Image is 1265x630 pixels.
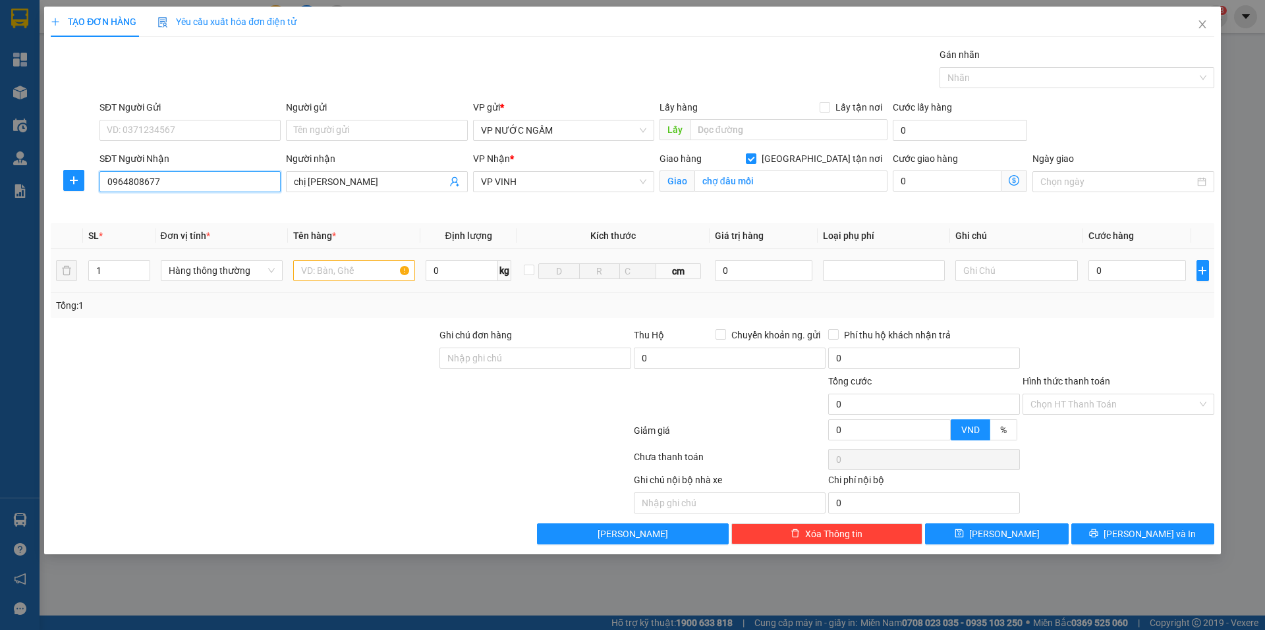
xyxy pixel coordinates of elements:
span: kg [498,260,511,281]
span: Tổng cước [828,376,872,386]
input: Cước lấy hàng [893,120,1027,141]
label: Cước lấy hàng [893,102,952,113]
span: [PERSON_NAME] và In [1104,527,1196,541]
label: Hình thức thanh toán [1023,376,1110,386]
input: Ghi chú đơn hàng [439,348,631,369]
th: Ghi chú [950,223,1082,249]
img: icon [157,17,168,28]
span: cm [656,263,701,279]
span: Phí thu hộ khách nhận trả [839,328,956,342]
label: Cước giao hàng [893,153,958,164]
span: SL [88,230,99,241]
span: user-add [449,176,460,187]
span: Lấy [660,119,690,140]
span: Giao hàng [660,153,702,164]
span: Định lượng [445,230,492,241]
span: VP NƯỚC NGẦM [481,120,646,140]
input: Dọc đường [690,119,887,140]
span: TẠO ĐƠN HÀNG [51,16,136,27]
div: Chưa thanh toán [632,450,827,473]
div: Giảm giá [632,423,827,446]
span: plus [64,175,84,186]
label: Ghi chú đơn hàng [439,330,512,340]
span: VND [961,425,980,435]
button: save[PERSON_NAME] [925,523,1068,544]
button: deleteXóa Thông tin [731,523,923,544]
label: Gán nhãn [940,49,980,60]
span: Cước hàng [1088,230,1134,241]
input: Cước giao hàng [893,171,1001,192]
input: Ngày giao [1040,174,1194,189]
span: delete [791,529,800,539]
span: close [1197,19,1208,30]
div: Chi phí nội bộ [828,473,1020,492]
input: Giao tận nơi [694,171,887,192]
button: printer[PERSON_NAME] và In [1071,523,1214,544]
div: Người nhận [286,151,467,166]
span: plus [1197,265,1208,276]
span: VP Nhận [473,153,510,164]
span: save [955,529,964,539]
span: Tên hàng [293,230,336,241]
span: plus [51,17,60,26]
div: Người gửi [286,100,467,115]
button: delete [56,260,77,281]
input: C [619,263,656,279]
div: Tổng: 1 [56,298,488,313]
span: dollar-circle [1009,175,1019,186]
input: D [538,263,579,279]
span: Đơn vị tính [161,230,210,241]
label: Ngày giao [1032,153,1074,164]
span: % [1000,425,1007,435]
span: [PERSON_NAME] [969,527,1040,541]
input: R [579,263,620,279]
div: SĐT Người Nhận [99,151,281,166]
span: Chuyển khoản ng. gửi [726,328,826,342]
span: [PERSON_NAME] [598,527,668,541]
span: Giá trị hàng [715,230,764,241]
button: plus [1196,260,1209,281]
span: Thu Hộ [634,330,664,340]
input: 0 [715,260,813,281]
span: [GEOGRAPHIC_DATA] tận nơi [756,151,887,166]
span: Lấy tận nơi [830,100,887,115]
span: Kích thước [590,230,636,241]
button: plus [63,170,84,191]
th: Loại phụ phí [818,223,950,249]
span: Yêu cầu xuất hóa đơn điện tử [157,16,296,27]
div: Ghi chú nội bộ nhà xe [634,473,826,492]
span: VP VINH [481,172,646,192]
span: Giao [660,171,694,192]
div: VP gửi [473,100,654,115]
input: VD: Bàn, Ghế [293,260,415,281]
input: Nhập ghi chú [634,492,826,513]
button: Close [1184,7,1221,43]
button: [PERSON_NAME] [537,523,729,544]
span: Hàng thông thường [169,261,275,280]
input: Ghi Chú [955,260,1077,281]
span: printer [1089,529,1098,539]
span: Lấy hàng [660,102,698,113]
span: Xóa Thông tin [805,527,862,541]
div: SĐT Người Gửi [99,100,281,115]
